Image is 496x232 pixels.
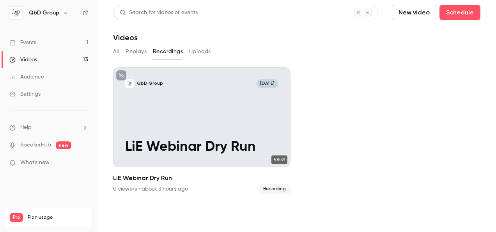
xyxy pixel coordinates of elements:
[113,45,119,58] button: All
[113,5,480,227] section: Videos
[10,7,22,19] img: QbD Group
[56,141,71,149] span: new
[113,173,291,183] h2: LiE Webinar Dry Run
[125,139,279,155] p: LiE Webinar Dry Run
[10,213,23,222] span: Pro
[9,73,44,81] div: Audience
[137,80,163,87] p: QbD Group
[439,5,480,20] button: Schedule
[259,184,291,194] span: Recording
[153,45,183,58] button: Recordings
[9,123,88,132] li: help-dropdown-opener
[20,141,51,149] a: SpeakerHub
[116,70,126,80] button: unpublished
[20,123,32,132] span: Help
[126,45,147,58] button: Replays
[29,9,59,17] h6: QbD Group
[120,9,198,17] div: Search for videos or events
[113,33,138,42] h1: Videos
[125,79,134,88] img: LiE Webinar Dry Run
[9,39,36,46] div: Events
[392,5,436,20] button: New video
[9,56,37,64] div: Videos
[113,67,291,194] a: LiE Webinar Dry RunQbD Group[DATE]LiE Webinar Dry Run58:39LiE Webinar Dry Run0 viewers • about 3 ...
[79,159,88,166] iframe: Noticeable Trigger
[20,159,50,167] span: What's new
[189,45,211,58] button: Uploads
[271,155,287,164] span: 58:39
[9,90,41,98] div: Settings
[113,67,291,194] li: LiE Webinar Dry Run
[113,67,480,194] ul: Videos
[257,79,279,88] span: [DATE]
[113,185,188,193] div: 0 viewers • about 3 hours ago
[28,214,88,221] span: Plan usage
